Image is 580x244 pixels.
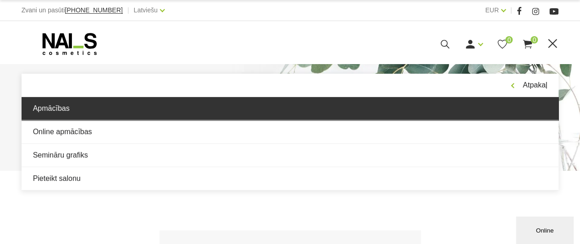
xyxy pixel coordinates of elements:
iframe: chat widget [516,215,575,244]
a: Atpakaļ [22,74,559,97]
span: [PHONE_NUMBER] [65,6,123,14]
a: 0 [522,38,533,50]
a: [PHONE_NUMBER] [65,7,123,14]
span: | [127,5,129,16]
span: 0 [505,36,513,43]
span: 0 [530,36,538,43]
span: | [510,5,512,16]
a: Pieteikt salonu [22,167,559,190]
a: 0 [497,38,508,50]
a: Online apmācības [22,120,559,143]
a: Apmācības [22,97,559,120]
div: Zvani un pasūti [22,5,123,16]
a: Semināru grafiks [22,144,559,167]
a: Latviešu [134,5,158,16]
a: EUR [485,5,499,16]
